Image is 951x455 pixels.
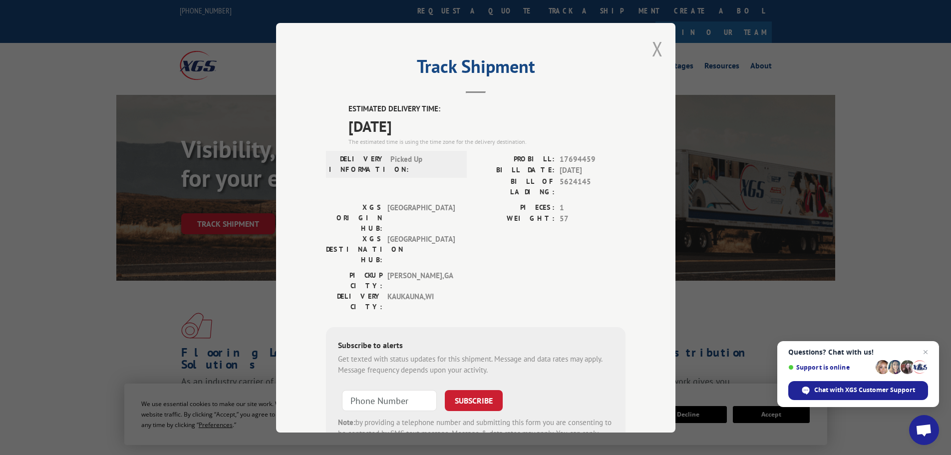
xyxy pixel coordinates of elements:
span: 17694459 [560,153,626,165]
strong: Note: [338,417,355,427]
label: BILL DATE: [476,165,555,176]
button: Close modal [652,35,663,62]
h2: Track Shipment [326,59,626,78]
span: [DATE] [348,114,626,137]
span: [GEOGRAPHIC_DATA] [387,233,455,265]
div: Chat with XGS Customer Support [788,381,928,400]
label: BILL OF LADING: [476,176,555,197]
label: WEIGHT: [476,213,555,225]
label: XGS ORIGIN HUB: [326,202,382,233]
div: Get texted with status updates for this shipment. Message and data rates may apply. Message frequ... [338,353,614,376]
input: Phone Number [342,390,437,411]
label: XGS DESTINATION HUB: [326,233,382,265]
span: 57 [560,213,626,225]
div: Subscribe to alerts [338,339,614,353]
label: PICKUP CITY: [326,270,382,291]
button: SUBSCRIBE [445,390,503,411]
span: 5624145 [560,176,626,197]
label: ESTIMATED DELIVERY TIME: [348,103,626,115]
label: PIECES: [476,202,555,213]
span: Chat with XGS Customer Support [814,386,915,395]
label: DELIVERY INFORMATION: [329,153,385,174]
span: 1 [560,202,626,213]
span: Close chat [920,346,932,358]
span: Support is online [788,364,872,371]
div: by providing a telephone number and submitting this form you are consenting to be contacted by SM... [338,417,614,451]
span: [PERSON_NAME] , GA [387,270,455,291]
span: Picked Up [390,153,458,174]
label: DELIVERY CITY: [326,291,382,312]
label: PROBILL: [476,153,555,165]
span: [DATE] [560,165,626,176]
div: The estimated time is using the time zone for the delivery destination. [348,137,626,146]
div: Open chat [909,415,939,445]
span: KAUKAUNA , WI [387,291,455,312]
span: Questions? Chat with us! [788,348,928,356]
span: [GEOGRAPHIC_DATA] [387,202,455,233]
